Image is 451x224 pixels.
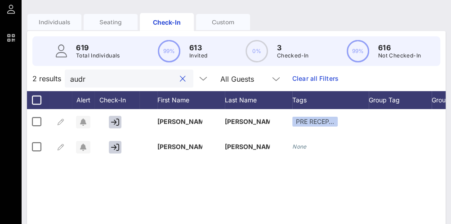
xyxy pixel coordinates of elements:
div: All Guests [215,70,287,88]
p: [PERSON_NAME] [157,109,202,134]
div: Check-In [94,91,139,109]
p: Checked-In [277,51,309,60]
p: [PERSON_NAME] [225,134,270,159]
div: PRE RECEP… [292,117,338,127]
div: All Guests [220,75,254,83]
div: First Name [157,91,225,109]
p: [PERSON_NAME] [157,134,202,159]
div: Last Name [225,91,292,109]
p: 613 [189,42,208,53]
div: Group Tag [369,91,432,109]
p: Total Individuals [76,51,120,60]
div: Custom [196,18,250,26]
p: 619 [76,42,120,53]
p: Not Checked-In [378,51,421,60]
div: Seating [84,18,138,26]
button: clear icon [180,75,186,83]
div: Individuals [27,18,81,26]
p: [PERSON_NAME] [225,109,270,134]
p: Invited [189,51,208,60]
div: Alert [72,91,94,109]
div: Check-In [140,18,194,27]
a: Clear all Filters [292,74,339,83]
div: Tags [292,91,369,109]
i: None [292,143,307,150]
span: 2 results [32,73,61,84]
p: 616 [378,42,421,53]
p: 3 [277,42,309,53]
